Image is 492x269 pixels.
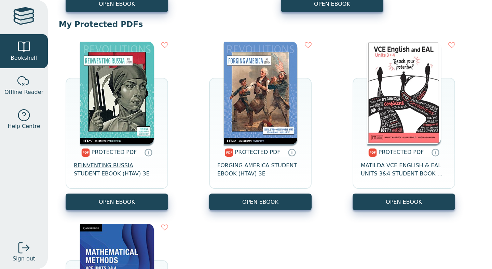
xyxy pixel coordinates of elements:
img: pdf.svg [225,148,233,157]
span: Help Centre [8,122,40,130]
span: FORGING AMERICA STUDENT EBOOK (HTAV) 3E [217,161,303,178]
img: pdf.svg [368,148,377,157]
p: My Protected PDFs [59,19,481,29]
span: Offline Reader [4,88,43,96]
a: OPEN EBOOK [353,194,455,210]
span: PROTECTED PDF [235,149,281,155]
a: Protected PDFs cannot be printed, copied or shared. They can be accessed online through Education... [431,148,439,156]
a: OPEN EBOOK [209,194,312,210]
span: PROTECTED PDF [379,149,424,155]
span: Bookshelf [11,54,37,62]
img: 8a19c597-34c9-4a91-850f-887237ca3b5a.png [367,42,441,144]
span: Sign out [13,255,35,263]
img: a6dd860d-0bae-eb11-a9a3-0272d098c78b.jpg [224,42,297,144]
a: Protected PDFs cannot be printed, copied or shared. They can be accessed online through Education... [288,148,296,156]
img: b31db597-0cae-eb11-a9a3-0272d098c78b.jpg [80,42,154,144]
img: pdf.svg [81,148,90,157]
span: MATILDA VCE ENGLISH & EAL UNITS 3&4 STUDENT BOOK + EBOOK [361,161,447,178]
a: OPEN EBOOK [66,194,168,210]
span: PROTECTED PDF [92,149,137,155]
a: Protected PDFs cannot be printed, copied or shared. They can be accessed online through Education... [144,148,152,156]
span: REINVENTING RUSSIA STUDENT EBOOK (HTAV) 3E [74,161,160,178]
